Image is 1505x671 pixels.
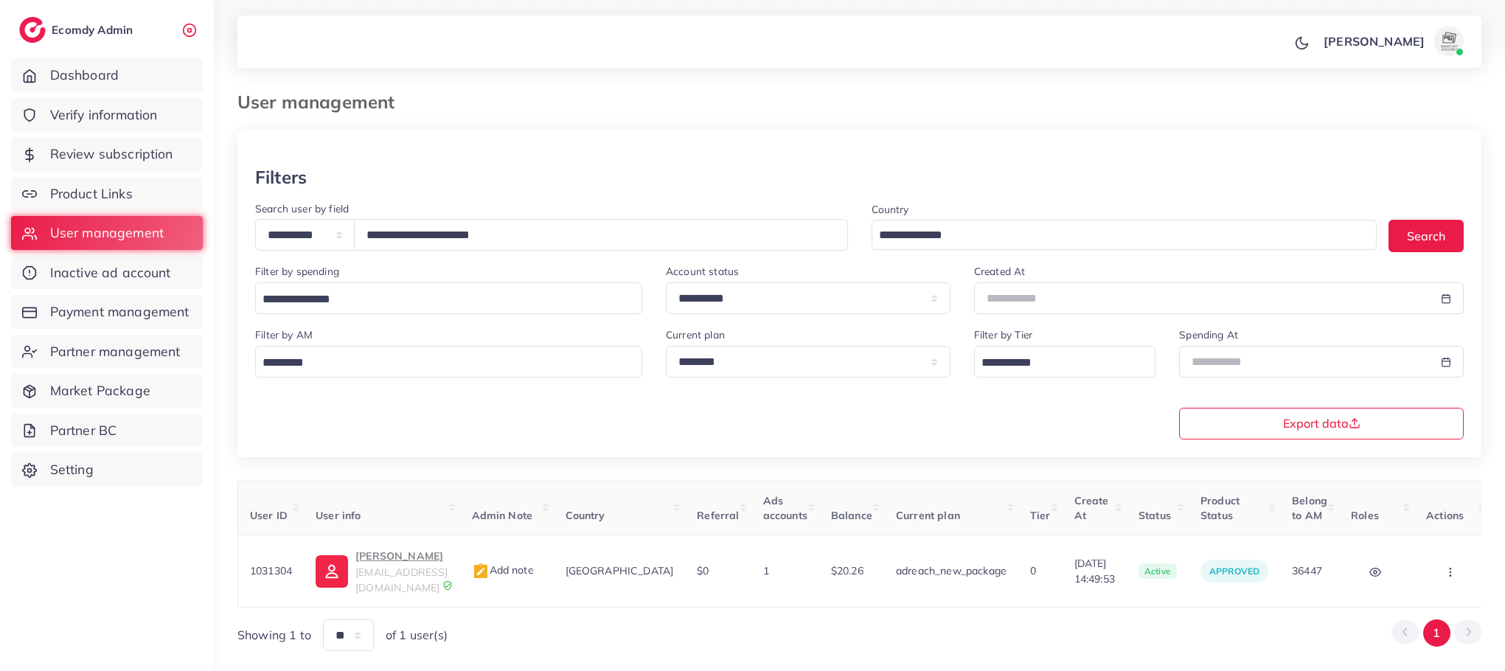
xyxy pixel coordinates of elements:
div: Search for option [872,220,1377,250]
span: [EMAIL_ADDRESS][DOMAIN_NAME] [355,566,448,594]
span: Add note [472,563,534,577]
img: admin_note.cdd0b510.svg [472,563,490,580]
label: Account status [666,264,739,279]
span: 1 [763,564,769,577]
a: logoEcomdy Admin [19,17,136,43]
span: Product Links [50,184,133,204]
ul: Pagination [1391,619,1481,647]
div: Search for option [255,282,642,314]
img: avatar [1434,27,1464,56]
span: [GEOGRAPHIC_DATA] [566,564,674,577]
a: Partner management [11,335,203,369]
img: logo [19,17,46,43]
a: Setting [11,453,203,487]
span: adreach_new_package [896,564,1007,577]
span: $20.26 [831,564,863,577]
a: Review subscription [11,137,203,171]
span: 1031304 [250,564,292,577]
a: User management [11,216,203,250]
span: Actions [1426,509,1464,522]
span: Product Status [1200,494,1240,522]
h2: Ecomdy Admin [52,23,136,37]
span: Current plan [896,509,960,522]
span: Belong to AM [1292,494,1327,522]
label: Search user by field [255,201,349,216]
span: Market Package [50,381,150,400]
input: Search for option [257,288,623,311]
label: Filter by Tier [974,327,1032,342]
span: User info [316,509,361,522]
a: Payment management [11,295,203,329]
img: 9CAL8B2pu8EFxCJHYAAAAldEVYdGRhdGU6Y3JlYXRlADIwMjItMTItMDlUMDQ6NTg6MzkrMDA6MDBXSlgLAAAAJXRFWHRkYXR... [442,580,453,591]
button: Search [1388,220,1464,251]
a: Product Links [11,177,203,211]
span: 0 [1030,564,1036,577]
span: Export data [1283,417,1360,429]
label: Created At [974,264,1026,279]
a: Inactive ad account [11,256,203,290]
label: Country [872,202,909,217]
span: Admin Note [472,509,533,522]
a: Verify information [11,98,203,132]
button: Go to page 1 [1423,619,1450,647]
span: Create At [1074,494,1109,522]
span: Partner management [50,342,181,361]
span: Showing 1 to [237,627,311,644]
span: Country [566,509,605,522]
input: Search for option [976,352,1136,375]
a: [PERSON_NAME]avatar [1315,27,1470,56]
span: active [1139,563,1177,580]
a: [PERSON_NAME][EMAIL_ADDRESS][DOMAIN_NAME] [316,547,448,595]
span: [DATE] 14:49:53 [1074,556,1115,586]
h3: Filters [255,167,307,188]
span: User ID [250,509,288,522]
span: User management [50,223,164,243]
a: Dashboard [11,58,203,92]
span: 36447 [1292,564,1322,577]
h3: User management [237,91,406,113]
span: Setting [50,460,94,479]
img: ic-user-info.36bf1079.svg [316,555,348,588]
a: Market Package [11,374,203,408]
p: [PERSON_NAME] [355,547,448,565]
label: Filter by AM [255,327,313,342]
span: Balance [831,509,872,522]
span: Payment management [50,302,190,321]
button: Export data [1179,408,1464,439]
a: Partner BC [11,414,203,448]
span: Referral [697,509,739,522]
span: Verify information [50,105,158,125]
span: Tier [1030,509,1051,522]
span: Review subscription [50,145,173,164]
span: Roles [1351,509,1379,522]
span: Dashboard [50,66,119,85]
div: Search for option [255,346,642,378]
span: Status [1139,509,1171,522]
span: Inactive ad account [50,263,171,282]
label: Filter by spending [255,264,339,279]
span: Ads accounts [763,494,807,522]
label: Current plan [666,327,725,342]
div: Search for option [974,346,1155,378]
input: Search for option [257,352,623,375]
input: Search for option [874,224,1358,247]
span: Partner BC [50,421,117,440]
span: $0 [697,564,709,577]
span: approved [1209,566,1259,577]
p: [PERSON_NAME] [1324,32,1425,50]
span: of 1 user(s) [386,627,448,644]
label: Spending At [1179,327,1238,342]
